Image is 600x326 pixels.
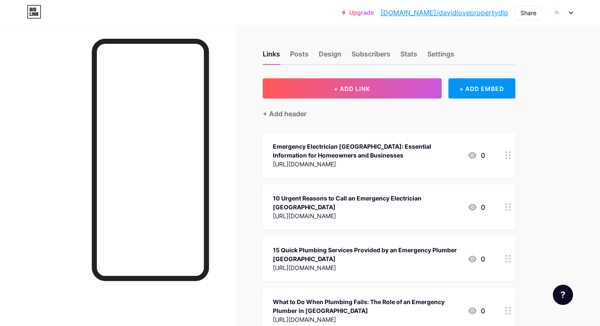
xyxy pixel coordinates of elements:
[263,109,307,119] div: + Add header
[467,202,485,212] div: 0
[273,315,461,324] div: [URL][DOMAIN_NAME]
[381,8,508,18] a: [DOMAIN_NAME]/davidlovepropertydlp
[319,49,341,64] div: Design
[334,85,370,92] span: + ADD LINK
[273,246,461,263] div: 15 Quick Plumbing Services Provided by an Emergency Plumber [GEOGRAPHIC_DATA]
[342,9,374,16] a: Upgrade
[263,78,442,99] button: + ADD LINK
[273,160,461,168] div: [URL][DOMAIN_NAME]
[263,49,280,64] div: Links
[273,142,461,160] div: Emergency Electrician [GEOGRAPHIC_DATA]: Essential Information for Homeowners and Businesses
[273,263,461,272] div: [URL][DOMAIN_NAME]
[467,254,485,264] div: 0
[520,8,536,17] div: Share
[400,49,417,64] div: Stats
[548,5,564,21] img: davidlovepropertydlp
[352,49,390,64] div: Subscribers
[427,49,454,64] div: Settings
[273,194,461,211] div: 10 Urgent Reasons to Call an Emergency Electrician [GEOGRAPHIC_DATA]
[467,306,485,316] div: 0
[273,297,461,315] div: What to Do When Plumbing Fails: The Role of an Emergency Plumber in [GEOGRAPHIC_DATA]
[467,150,485,160] div: 0
[448,78,515,99] div: + ADD EMBED
[290,49,309,64] div: Posts
[273,211,461,220] div: [URL][DOMAIN_NAME]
